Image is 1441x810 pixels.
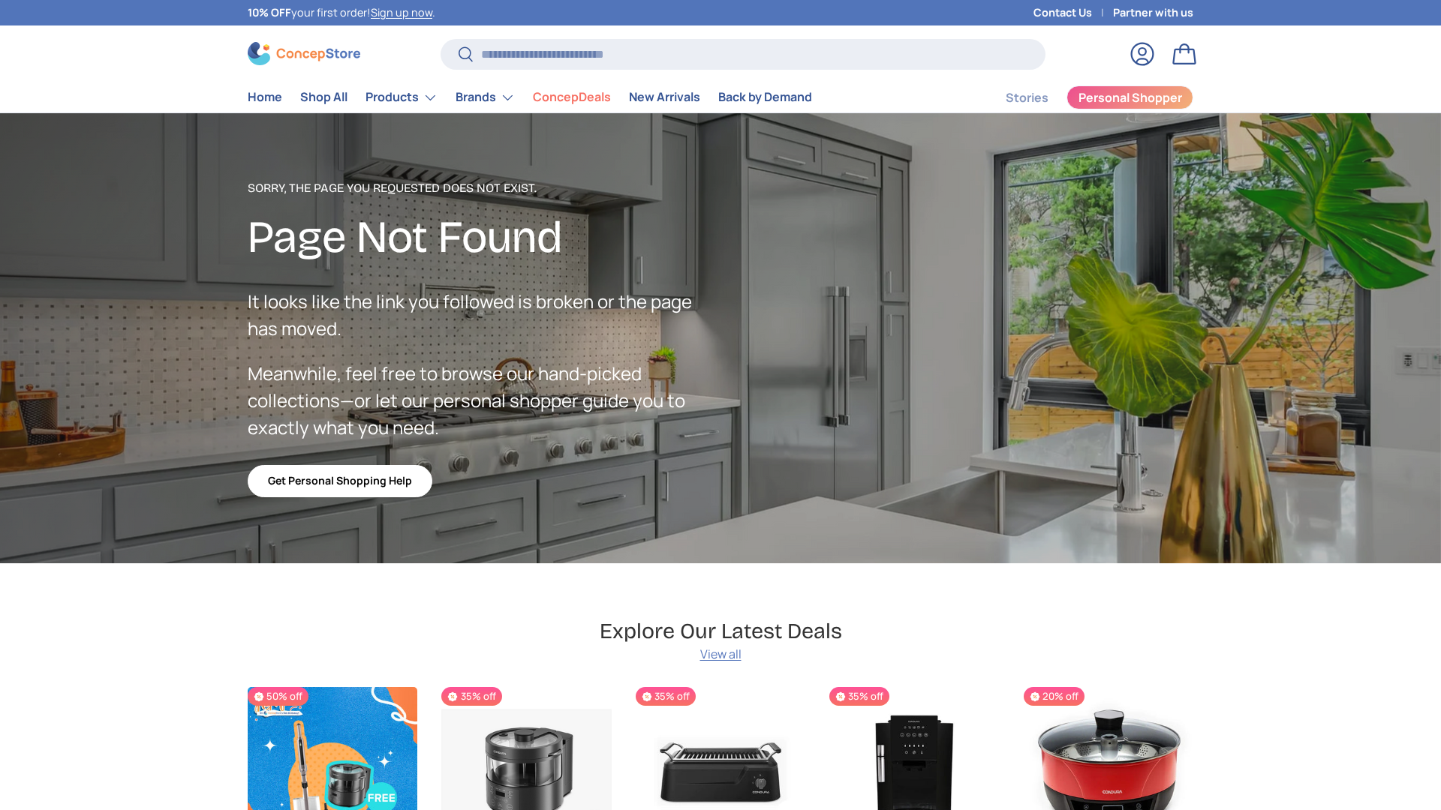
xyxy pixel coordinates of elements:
a: Home [248,82,282,112]
p: Sorry, the page you requested does not exist. [248,179,720,197]
a: Stories [1006,83,1048,112]
p: Meanwhile, feel free to browse our hand-picked collections—or let our personal shopper guide you ... [248,360,720,441]
span: 35% off [441,687,501,706]
span: 20% off [1024,687,1085,706]
a: New Arrivals [629,82,700,112]
a: Sign up now [371,5,432,19]
a: ConcepDeals [533,82,611,112]
a: Shop All [300,82,347,112]
h2: Page Not Found [248,209,720,265]
a: Brands [456,82,515,112]
a: Get Personal Shopping Help [248,465,432,497]
span: 50% off [248,687,308,706]
summary: Brands [447,82,524,112]
img: ConcepStore [248,42,360,65]
span: 35% off [829,687,889,706]
a: Products [366,82,438,112]
a: Personal Shopper [1066,85,1193,109]
a: Contact Us [1033,4,1113,21]
a: Partner with us [1113,4,1193,21]
p: It looks like the link you followed is broken or the page has moved. [248,288,720,342]
summary: Products [356,82,447,112]
p: your first order! . [248,4,435,21]
nav: Primary [248,82,812,112]
nav: Secondary [970,82,1193,112]
a: View all [700,645,742,663]
h2: Explore Our Latest Deals [600,617,842,645]
span: Personal Shopper [1078,91,1182,103]
a: Back by Demand [718,82,812,112]
strong: 10% OFF [248,5,291,19]
span: 35% off [636,687,696,706]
